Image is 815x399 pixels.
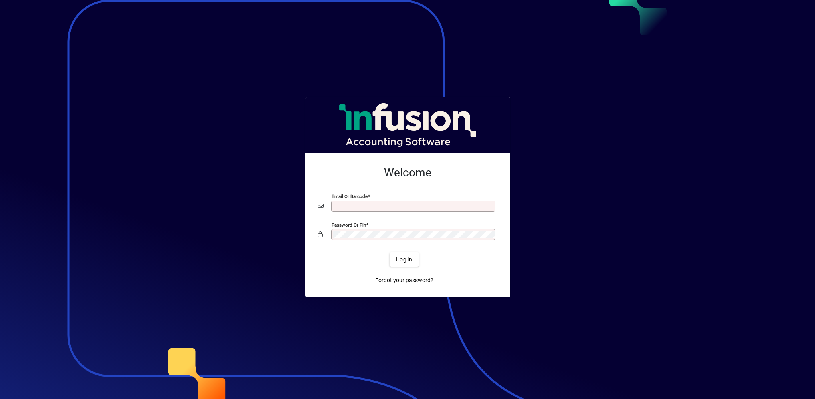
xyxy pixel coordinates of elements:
[332,222,366,228] mat-label: Password or Pin
[318,166,497,180] h2: Welcome
[396,255,413,264] span: Login
[332,194,368,199] mat-label: Email or Barcode
[390,252,419,267] button: Login
[372,273,437,287] a: Forgot your password?
[375,276,433,285] span: Forgot your password?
